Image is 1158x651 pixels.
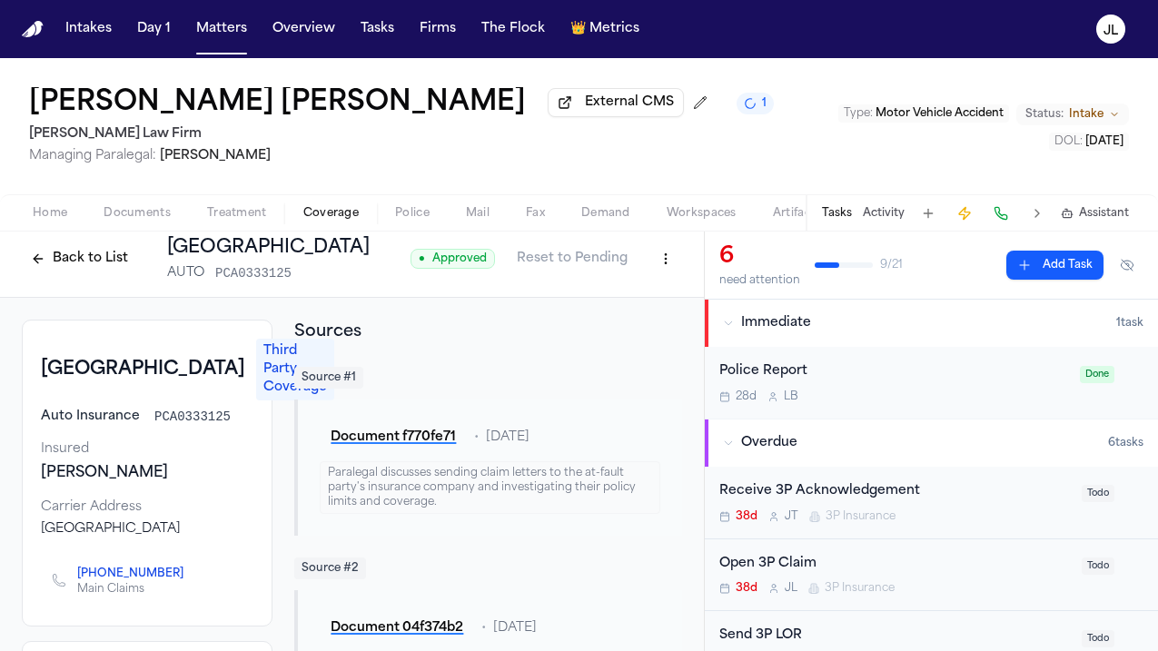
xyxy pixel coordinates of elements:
[160,149,271,163] span: [PERSON_NAME]
[303,206,359,221] span: Coverage
[952,201,977,226] button: Create Immediate Task
[189,13,254,45] button: Matters
[294,557,366,579] span: Source # 2
[320,612,474,645] button: Document 04f374b2
[822,206,852,221] button: Tasks
[1082,485,1114,502] span: Todo
[58,13,119,45] button: Intakes
[1079,206,1129,221] span: Assistant
[22,21,44,38] img: Finch Logo
[41,462,253,484] div: [PERSON_NAME]
[785,509,798,524] span: J T
[1025,107,1064,122] span: Status:
[719,242,800,271] div: 6
[265,13,342,45] button: Overview
[29,123,774,145] h2: [PERSON_NAME] Law Firm
[256,339,334,400] span: Third Party Coverage
[719,273,800,288] div: need attention
[474,429,479,447] span: •
[876,108,1004,119] span: Motor Vehicle Accident
[411,249,495,269] span: Approved
[486,429,530,447] span: [DATE]
[916,201,941,226] button: Add Task
[719,626,1071,646] div: Send 3P LOR
[41,357,245,382] h3: [GEOGRAPHIC_DATA]
[33,206,67,221] span: Home
[41,498,253,517] div: Carrier Address
[1054,136,1083,147] span: DOL :
[705,347,1158,419] div: Open task: Police Report
[22,244,137,273] button: Back to List
[844,108,873,119] span: Type :
[167,264,204,282] span: AUTO
[419,252,425,266] span: ●
[784,390,798,404] span: L B
[294,367,363,389] span: Source # 1
[719,554,1071,575] div: Open 3P Claim
[412,13,463,45] button: Firms
[719,361,1069,382] div: Police Report
[705,539,1158,612] div: Open task: Open 3P Claim
[41,520,253,538] div: [GEOGRAPHIC_DATA]
[1082,630,1114,647] span: Todo
[506,244,638,273] button: Reset to Pending
[1049,133,1129,151] button: Edit DOL: 2025-08-07
[466,206,490,221] span: Mail
[705,300,1158,347] button: Immediate1task
[493,619,537,637] span: [DATE]
[838,104,1009,123] button: Edit Type: Motor Vehicle Accident
[320,421,467,454] button: Document f770fe71
[77,582,198,597] div: Main Claims
[77,567,183,581] a: [PHONE_NUMBER]
[395,206,430,221] span: Police
[526,206,545,221] span: Fax
[22,21,44,38] a: Home
[29,149,156,163] span: Managing Paralegal:
[207,206,267,221] span: Treatment
[736,581,757,596] span: 38d
[41,440,253,459] div: Insured
[41,408,140,426] span: Auto Insurance
[1111,251,1143,280] button: Hide completed tasks (⌘⇧H)
[741,314,811,332] span: Immediate
[481,619,486,637] span: •
[215,264,292,282] span: PCA0333125
[880,258,903,272] span: 9 / 21
[353,13,401,45] button: Tasks
[762,96,767,111] span: 1
[1085,136,1123,147] span: [DATE]
[1016,104,1129,125] button: Change status from Intake
[1116,316,1143,330] span: 1 task
[785,581,797,596] span: J L
[474,13,552,45] button: The Flock
[563,13,647,45] button: crownMetrics
[1069,107,1104,122] span: Intake
[130,13,178,45] button: Day 1
[667,206,737,221] span: Workspaces
[1061,206,1129,221] button: Assistant
[167,235,370,261] h1: [GEOGRAPHIC_DATA]
[320,461,660,514] div: Paralegal discusses sending claim letters to the at-fault party's insurance company and investiga...
[741,434,797,452] span: Overdue
[548,88,684,117] button: External CMS
[1108,436,1143,450] span: 6 task s
[826,509,896,524] span: 3P Insurance
[737,93,774,114] button: 1 active task
[294,320,682,345] h2: Sources
[29,87,526,120] h1: [PERSON_NAME] [PERSON_NAME]
[719,481,1071,502] div: Receive 3P Acknowledgement
[736,509,757,524] span: 38d
[705,419,1158,467] button: Overdue6tasks
[154,408,231,426] span: PCA0333125
[825,581,895,596] span: 3P Insurance
[1006,251,1104,280] button: Add Task
[1082,557,1114,575] span: Todo
[29,87,526,120] button: Edit matter name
